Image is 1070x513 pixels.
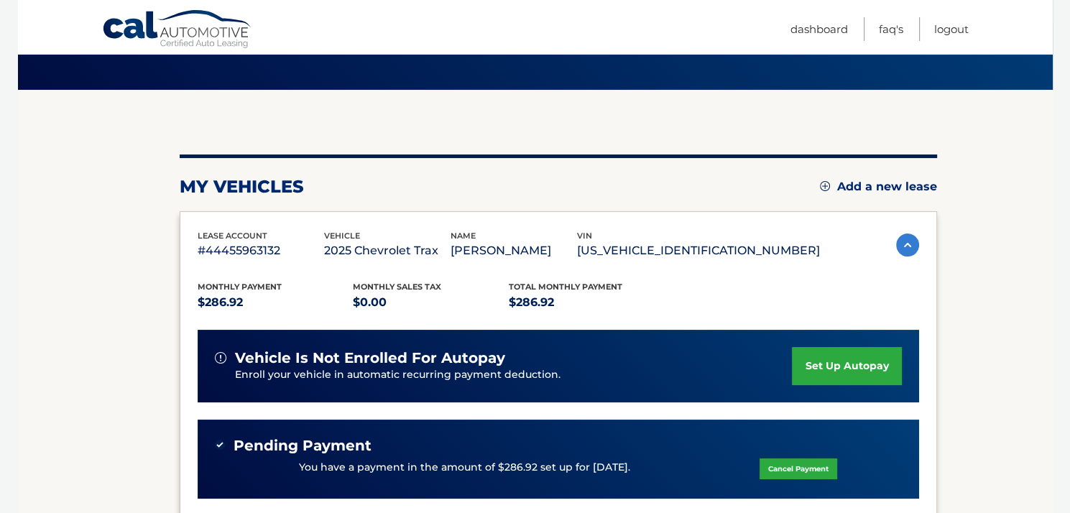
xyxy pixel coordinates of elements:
a: Logout [934,17,969,41]
span: Monthly Payment [198,282,282,292]
span: Total Monthly Payment [509,282,622,292]
span: vin [577,231,592,241]
a: set up autopay [792,347,901,385]
img: accordion-active.svg [896,234,919,256]
span: name [451,231,476,241]
span: lease account [198,231,267,241]
h2: my vehicles [180,176,304,198]
p: [PERSON_NAME] [451,241,577,261]
p: [US_VEHICLE_IDENTIFICATION_NUMBER] [577,241,820,261]
img: check-green.svg [215,440,225,450]
a: Cal Automotive [102,9,253,51]
a: FAQ's [879,17,903,41]
p: #44455963132 [198,241,324,261]
p: $286.92 [509,292,665,313]
span: vehicle [324,231,360,241]
a: Add a new lease [820,180,937,194]
span: Monthly sales Tax [353,282,441,292]
span: Pending Payment [234,437,372,455]
p: You have a payment in the amount of $286.92 set up for [DATE]. [299,460,630,476]
a: Cancel Payment [760,458,837,479]
a: Dashboard [790,17,848,41]
p: Enroll your vehicle in automatic recurring payment deduction. [235,367,793,383]
img: alert-white.svg [215,352,226,364]
p: 2025 Chevrolet Trax [324,241,451,261]
img: add.svg [820,181,830,191]
span: vehicle is not enrolled for autopay [235,349,505,367]
p: $286.92 [198,292,354,313]
p: $0.00 [353,292,509,313]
